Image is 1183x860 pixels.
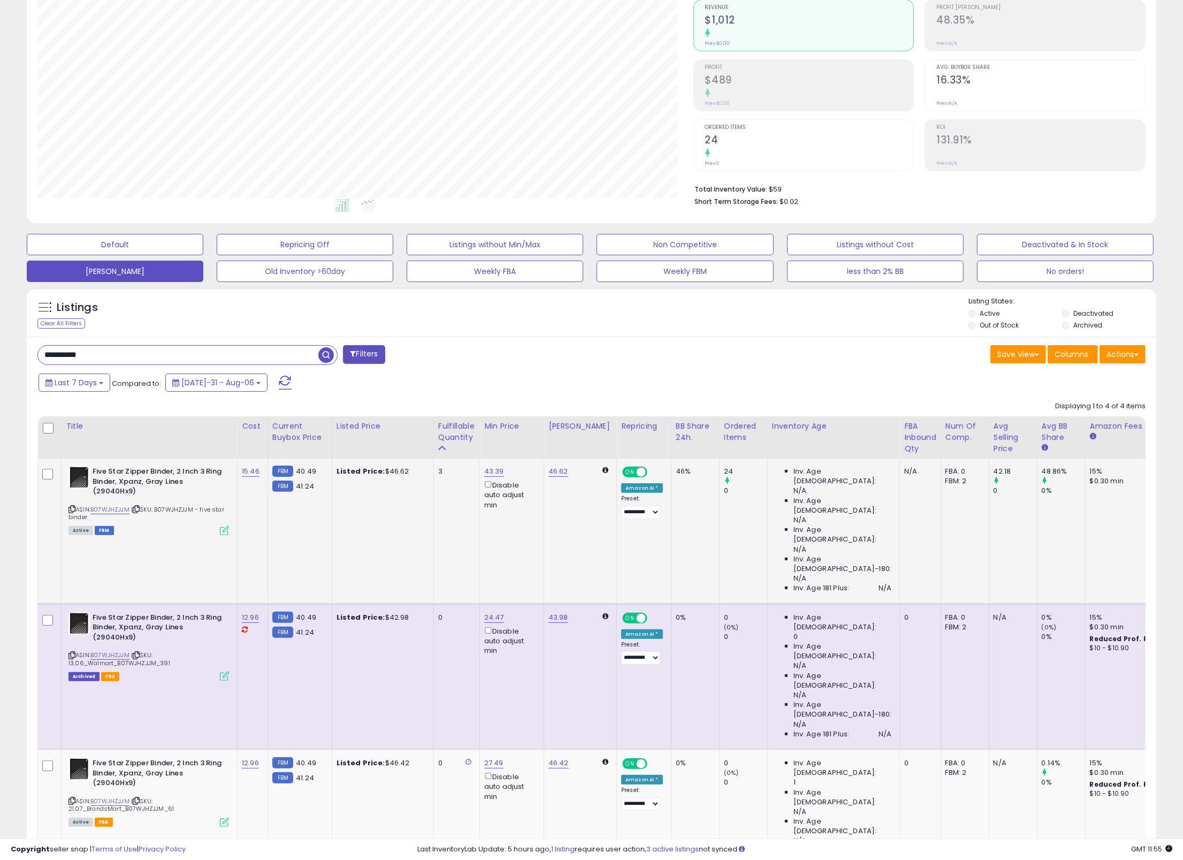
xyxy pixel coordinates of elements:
[724,778,767,787] div: 0
[879,583,891,593] span: N/A
[724,623,739,631] small: (0%)
[980,309,1000,318] label: Active
[724,467,767,476] div: 24
[296,773,314,783] span: 41.24
[1042,443,1048,453] small: Avg BB Share.
[1090,421,1182,432] div: Amazon Fees
[623,613,637,622] span: ON
[793,671,891,690] span: Inv. Age [DEMOGRAPHIC_DATA]:
[484,758,503,768] a: 27.49
[93,467,223,499] b: Five Star Zipper Binder, 2 Inch 3 Ring Binder, Xpanz, Gray Lines (29040Hx9)
[1074,309,1114,318] label: Deactivated
[904,758,933,768] div: 0
[1090,476,1179,486] div: $0.30 min
[646,613,663,622] span: OFF
[272,772,293,783] small: FBM
[68,758,229,826] div: ASIN:
[695,182,1138,195] li: $59
[936,74,1145,88] h2: 16.33%
[91,844,137,854] a: Terms of Use
[272,757,293,768] small: FBM
[272,627,293,638] small: FBM
[621,629,663,639] div: Amazon AI *
[181,377,254,388] span: [DATE]-31 - Aug-06
[68,613,229,680] div: ASIN:
[793,554,891,574] span: Inv. Age [DEMOGRAPHIC_DATA]-180:
[793,690,806,700] span: N/A
[705,160,720,166] small: Prev: 0
[1042,632,1085,642] div: 0%
[90,505,129,514] a: B07WJHZJJM
[793,642,891,661] span: Inv. Age [DEMOGRAPHIC_DATA]:
[705,74,914,88] h2: $489
[623,759,637,768] span: ON
[623,468,637,477] span: ON
[904,421,936,454] div: FBA inbound Qty
[139,844,186,854] a: Privacy Policy
[11,844,186,855] div: seller snap | |
[597,234,773,255] button: Non Competitive
[780,196,799,207] span: $0.02
[39,374,110,392] button: Last 7 Days
[337,613,425,622] div: $42.98
[945,758,981,768] div: FBA: 0
[977,261,1154,282] button: No orders!
[1074,321,1103,330] label: Archived
[93,613,223,645] b: Five Star Zipper Binder, 2 Inch 3 Ring Binder, Xpanz, Gray Lines (29040Hx9)
[242,612,259,623] a: 12.96
[68,758,90,780] img: 41+et42eopS._SL40_.jpg
[1055,349,1088,360] span: Columns
[705,125,914,131] span: Ordered Items
[994,467,1037,476] div: 42.18
[1090,432,1096,442] small: Amazon Fees.
[296,466,316,476] span: 40.49
[337,421,429,432] div: Listed Price
[68,818,93,827] span: All listings currently available for purchase on Amazon
[646,468,663,477] span: OFF
[101,672,119,681] span: FBA
[1042,421,1081,443] div: Avg BB Share
[724,486,767,496] div: 0
[724,768,739,777] small: (0%)
[724,758,767,768] div: 0
[705,5,914,11] span: Revenue
[95,818,113,827] span: FBA
[93,758,223,791] b: Five Star Zipper Binder, 2 Inch 3 Ring Binder, Xpanz, Gray Lines (29040Hx9)
[705,40,730,47] small: Prev: $0.00
[793,836,806,846] span: N/A
[793,467,891,486] span: Inv. Age [DEMOGRAPHIC_DATA]:
[1042,623,1057,631] small: (0%)
[904,613,933,622] div: 0
[1090,758,1179,768] div: 15%
[90,797,129,806] a: B07WJHZJJM
[936,14,1145,28] h2: 48.35%
[621,787,663,811] div: Preset:
[272,481,293,492] small: FBM
[337,758,385,768] b: Listed Price:
[417,844,1172,855] div: Last InventoryLab Update: 5 hours ago, requires user action, not synced.
[1090,634,1160,643] b: Reduced Prof. Rng.
[945,613,981,622] div: FBA: 0
[1090,622,1179,632] div: $0.30 min
[990,345,1046,363] button: Save View
[793,574,806,583] span: N/A
[68,651,170,667] span: | SKU: 13.06_Walmart_B07WJHZJJM_391
[1090,467,1179,476] div: 15%
[793,545,806,554] span: N/A
[1090,789,1179,798] div: $10 - $10.90
[724,632,767,642] div: 0
[1042,486,1085,496] div: 0%
[337,612,385,622] b: Listed Price:
[945,421,984,443] div: Num of Comp.
[296,612,316,622] span: 40.49
[695,185,768,194] b: Total Inventory Value:
[296,481,314,491] span: 41.24
[994,613,1029,622] div: N/A
[793,486,806,496] span: N/A
[68,797,174,813] span: | SKU: 21.07_BrandsMart_B07WJHZJJM_61
[1055,401,1146,412] div: Displaying 1 to 4 of 4 items
[438,758,471,768] div: 0
[793,700,891,719] span: Inv. Age [DEMOGRAPHIC_DATA]-180:
[787,234,964,255] button: Listings without Cost
[793,496,891,515] span: Inv. Age [DEMOGRAPHIC_DATA]:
